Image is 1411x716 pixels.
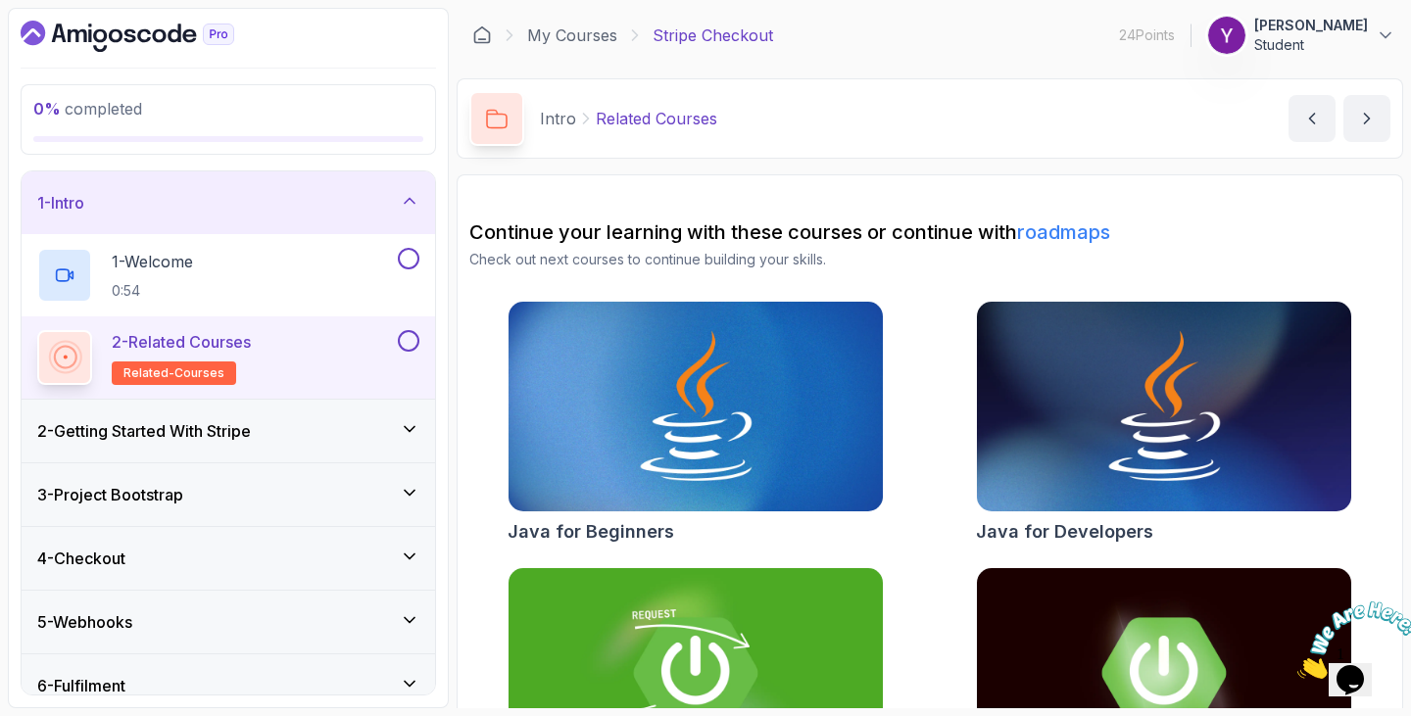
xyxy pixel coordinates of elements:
span: 0 % [33,99,61,119]
button: 2-Related Coursesrelated-courses [37,330,419,385]
h3: 2 - Getting Started With Stripe [37,419,251,443]
h2: Java for Developers [976,518,1153,546]
p: 0:54 [112,281,193,301]
img: Java for Beginners card [509,302,883,511]
img: Java for Developers card [977,302,1351,511]
h2: Java for Beginners [508,518,674,546]
button: next content [1343,95,1390,142]
img: user profile image [1208,17,1245,54]
h3: 1 - Intro [37,191,84,215]
h3: 5 - Webhooks [37,610,132,634]
h3: 3 - Project Bootstrap [37,483,183,506]
button: 3-Project Bootstrap [22,463,435,526]
img: Chat attention grabber [8,8,129,85]
p: [PERSON_NAME] [1254,16,1368,35]
iframe: chat widget [1289,594,1411,687]
p: Stripe Checkout [653,24,773,47]
button: user profile image[PERSON_NAME]Student [1207,16,1395,55]
button: 4-Checkout [22,527,435,590]
span: 1 [8,8,16,24]
span: related-courses [123,365,224,381]
button: 1-Intro [22,171,435,234]
p: Check out next courses to continue building your skills. [469,250,1390,269]
a: Dashboard [21,21,279,52]
button: 5-Webhooks [22,591,435,653]
a: Dashboard [472,25,492,45]
a: roadmaps [1017,220,1110,244]
a: Java for Beginners cardJava for Beginners [508,301,884,546]
h3: 6 - Fulfilment [37,674,125,697]
button: 2-Getting Started With Stripe [22,400,435,462]
p: Intro [540,107,576,130]
span: completed [33,99,142,119]
button: 1-Welcome0:54 [37,248,419,303]
p: Related Courses [596,107,717,130]
a: My Courses [527,24,617,47]
p: 24 Points [1119,25,1175,45]
a: Java for Developers cardJava for Developers [976,301,1352,546]
p: 2 - Related Courses [112,330,251,354]
h2: Continue your learning with these courses or continue with [469,218,1390,246]
h3: 4 - Checkout [37,547,125,570]
p: 1 - Welcome [112,250,193,273]
p: Student [1254,35,1368,55]
button: previous content [1289,95,1336,142]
